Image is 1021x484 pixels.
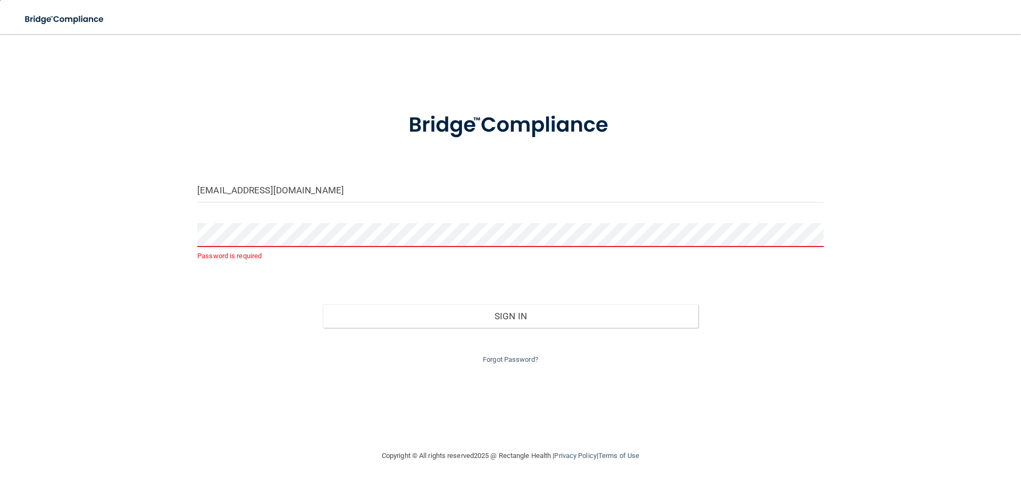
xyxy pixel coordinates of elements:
iframe: Drift Widget Chat Controller [837,409,1008,451]
div: Copyright © All rights reserved 2025 @ Rectangle Health | | [316,439,705,473]
a: Forgot Password? [483,355,538,363]
a: Terms of Use [598,452,639,460]
input: Email [197,179,824,202]
a: Privacy Policy [554,452,596,460]
button: Sign In [323,304,699,328]
p: Password is required [197,250,824,262]
img: bridge_compliance_login_screen.278c3ca4.svg [387,98,634,153]
img: bridge_compliance_login_screen.278c3ca4.svg [16,9,114,30]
